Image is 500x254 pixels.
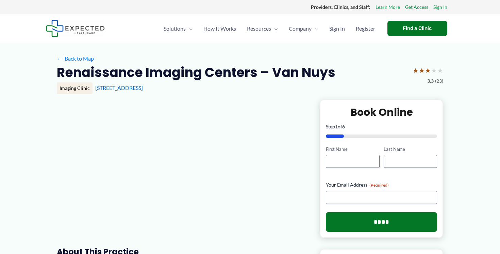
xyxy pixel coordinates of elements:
[158,17,198,41] a: SolutionsMenu Toggle
[312,17,318,41] span: Menu Toggle
[342,124,345,129] span: 6
[405,3,428,12] a: Get Access
[433,3,447,12] a: Sign In
[413,64,419,77] span: ★
[425,64,431,77] span: ★
[324,17,350,41] a: Sign In
[158,17,381,41] nav: Primary Site Navigation
[435,77,443,85] span: (23)
[427,77,434,85] span: 3.3
[247,17,271,41] span: Resources
[326,106,437,119] h2: Book Online
[419,64,425,77] span: ★
[376,3,400,12] a: Learn More
[369,182,389,188] span: (Required)
[283,17,324,41] a: CompanyMenu Toggle
[431,64,437,77] span: ★
[203,17,236,41] span: How It Works
[289,17,312,41] span: Company
[57,53,94,64] a: ←Back to Map
[241,17,283,41] a: ResourcesMenu Toggle
[326,146,379,153] label: First Name
[329,17,345,41] span: Sign In
[326,124,437,129] p: Step of
[57,64,335,81] h2: Renaissance Imaging Centers – Van Nuys
[164,17,186,41] span: Solutions
[271,17,278,41] span: Menu Toggle
[57,82,93,94] div: Imaging Clinic
[95,84,143,91] a: [STREET_ADDRESS]
[186,17,193,41] span: Menu Toggle
[350,17,381,41] a: Register
[311,4,370,10] strong: Providers, Clinics, and Staff:
[46,20,105,37] img: Expected Healthcare Logo - side, dark font, small
[57,55,63,62] span: ←
[356,17,375,41] span: Register
[198,17,241,41] a: How It Works
[335,124,338,129] span: 1
[387,21,447,36] a: Find a Clinic
[326,181,437,188] label: Your Email Address
[384,146,437,153] label: Last Name
[437,64,443,77] span: ★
